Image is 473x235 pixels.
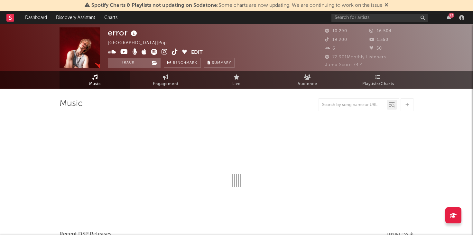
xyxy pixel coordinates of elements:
span: Spotify Charts & Playlists not updating on Sodatone [91,3,217,8]
a: Playlists/Charts [343,71,413,89]
span: Dismiss [385,3,388,8]
button: Track [108,58,148,68]
span: Audience [298,80,317,88]
span: Playlists/Charts [362,80,394,88]
a: Live [201,71,272,89]
span: 1.550 [369,38,388,42]
span: 19.200 [325,38,347,42]
span: Engagement [153,80,179,88]
button: Edit [191,49,203,57]
span: Live [232,80,241,88]
span: Music [89,80,101,88]
span: 72.901 Monthly Listeners [325,55,386,59]
input: Search for artists [331,14,428,22]
a: Audience [272,71,343,89]
span: 6 [325,46,335,51]
a: Charts [100,11,122,24]
span: Jump Score: 74.4 [325,63,363,67]
a: Dashboard [21,11,51,24]
div: 23 [449,13,454,18]
span: Summary [212,61,231,65]
a: Music [60,71,130,89]
span: 10.290 [325,29,347,33]
span: 50 [369,46,382,51]
a: Discovery Assistant [51,11,100,24]
button: Summary [204,58,235,68]
button: 23 [447,15,451,20]
span: 16.504 [369,29,392,33]
div: [GEOGRAPHIC_DATA] | Pop [108,39,174,47]
span: Benchmark [173,59,197,67]
div: error [108,27,139,38]
input: Search by song name or URL [319,103,387,108]
span: : Some charts are now updating. We are continuing to work on the issue [91,3,383,8]
a: Engagement [130,71,201,89]
a: Benchmark [164,58,201,68]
